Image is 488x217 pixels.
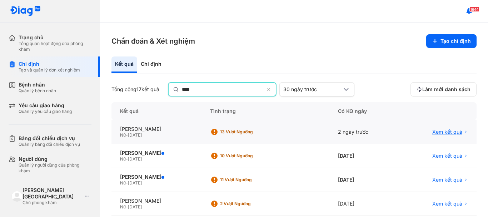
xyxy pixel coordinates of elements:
div: 2 Vượt ngưỡng [220,201,277,207]
div: [PERSON_NAME] [120,198,193,204]
div: [DATE] [329,144,399,168]
div: Trang chủ [19,34,91,41]
h3: Chẩn đoán & Xét nghiệm [111,36,195,46]
div: Chủ phòng khám [23,200,82,206]
div: Quản lý bảng đối chiếu dịch vụ [19,142,80,147]
span: [DATE] [128,180,142,186]
div: Tổng cộng kết quả [111,86,159,93]
span: Xem kết quả [432,129,462,135]
div: Người dùng [19,156,91,162]
div: Quản lý bệnh nhân [19,88,56,94]
span: - [126,156,128,162]
div: [DATE] [329,192,399,216]
span: Làm mới danh sách [422,86,470,93]
div: [PERSON_NAME] [120,174,193,180]
div: Kết quả [111,56,137,73]
div: [PERSON_NAME] [120,126,193,132]
div: Quản lý yêu cầu giao hàng [19,109,72,114]
span: 17 [136,86,141,92]
div: 10 Vượt ngưỡng [220,153,277,159]
div: 30 ngày trước [283,86,342,93]
span: Nữ [120,132,126,138]
div: 13 Vượt ngưỡng [220,129,277,135]
span: Nữ [120,156,126,162]
div: 2 ngày trước [329,120,399,144]
span: Nữ [120,204,126,209]
div: Quản lý người dùng của phòng khám [19,162,91,174]
div: [DATE] [329,168,399,192]
div: Kết quả [111,102,201,120]
span: Xem kết quả [432,177,462,183]
span: Xem kết quả [432,201,462,207]
div: Bảng đối chiếu dịch vụ [19,135,80,142]
span: Nữ [120,180,126,186]
button: Làm mới danh sách [410,82,477,97]
div: Tạo và quản lý đơn xét nghiệm [19,67,80,73]
div: Yêu cầu giao hàng [19,102,72,109]
span: Xem kết quả [432,153,462,159]
span: - [126,180,128,186]
div: [PERSON_NAME][GEOGRAPHIC_DATA] [23,187,82,200]
div: Bệnh nhân [19,82,56,88]
div: Có KQ ngày [329,102,399,120]
div: Chỉ định [137,56,165,73]
span: [DATE] [128,204,142,209]
button: Tạo chỉ định [426,34,477,48]
img: logo [10,6,41,17]
span: [DATE] [128,156,142,162]
span: - [126,204,128,209]
div: 11 Vượt ngưỡng [220,177,277,183]
span: - [126,132,128,138]
span: 1644 [469,7,479,12]
img: logo [11,191,23,202]
span: [DATE] [128,132,142,138]
div: [PERSON_NAME] [120,150,193,156]
div: Tổng quan hoạt động của phòng khám [19,41,91,52]
div: Chỉ định [19,61,80,67]
div: Tình trạng [201,102,329,120]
